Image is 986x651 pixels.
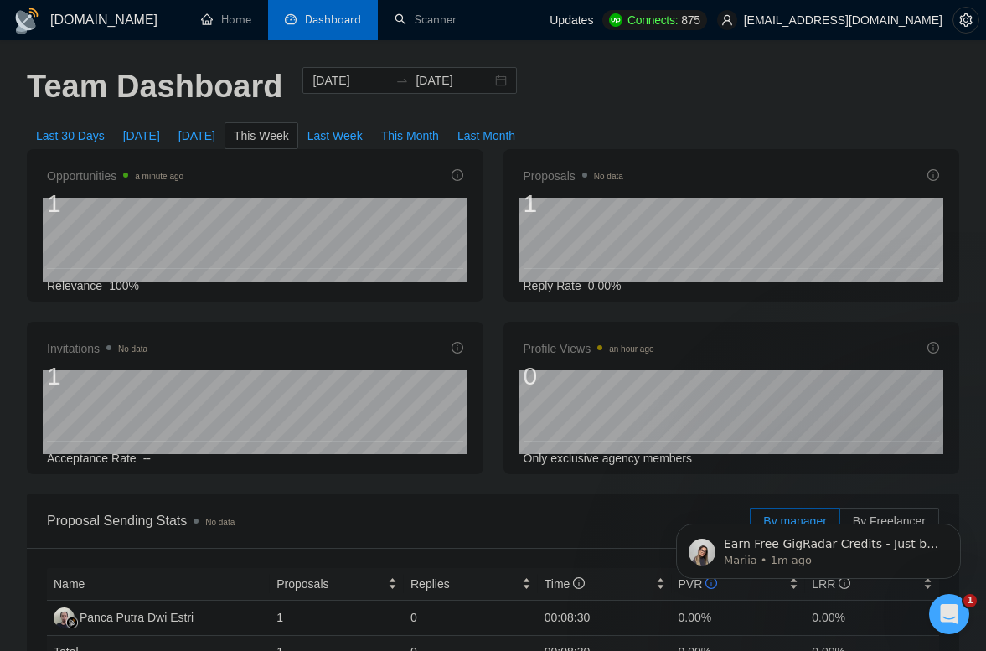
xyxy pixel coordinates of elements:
[298,122,372,149] button: Last Week
[588,279,622,292] span: 0.00%
[524,360,654,392] div: 0
[609,344,653,354] time: an hour ago
[416,71,492,90] input: End date
[54,607,75,628] img: PP
[47,452,137,465] span: Acceptance Rate
[963,594,977,607] span: 1
[80,608,194,627] div: Panca Putra Dwi Estri
[178,127,215,145] span: [DATE]
[169,122,225,149] button: [DATE]
[395,74,409,87] span: swap-right
[225,122,298,149] button: This Week
[143,452,151,465] span: --
[452,342,463,354] span: info-circle
[524,338,654,359] span: Profile Views
[524,452,693,465] span: Only exclusive agency members
[36,127,105,145] span: Last 30 Days
[66,617,78,628] img: gigradar-bm.png
[594,172,623,181] span: No data
[270,568,404,601] th: Proposals
[651,488,986,606] iframe: Intercom notifications message
[448,122,524,149] button: Last Month
[381,127,439,145] span: This Month
[27,122,114,149] button: Last 30 Days
[395,13,457,27] a: searchScanner
[681,11,699,29] span: 875
[927,342,939,354] span: info-circle
[47,510,750,531] span: Proposal Sending Stats
[118,344,147,354] span: No data
[457,127,515,145] span: Last Month
[47,279,102,292] span: Relevance
[929,594,969,634] iframe: Intercom live chat
[404,601,538,636] td: 0
[305,13,361,27] span: Dashboard
[672,601,806,636] td: 0.00%
[452,169,463,181] span: info-circle
[13,8,40,34] img: logo
[404,568,538,601] th: Replies
[123,127,160,145] span: [DATE]
[234,127,289,145] span: This Week
[609,13,622,27] img: upwork-logo.png
[953,13,978,27] span: setting
[927,169,939,181] span: info-circle
[47,360,147,392] div: 1
[114,122,169,149] button: [DATE]
[952,7,979,34] button: setting
[205,518,235,527] span: No data
[270,601,404,636] td: 1
[27,67,282,106] h1: Team Dashboard
[410,575,519,593] span: Replies
[627,11,678,29] span: Connects:
[47,166,183,186] span: Opportunities
[312,71,389,90] input: Start date
[573,577,585,589] span: info-circle
[307,127,363,145] span: Last Week
[805,601,939,636] td: 0.00%
[285,13,297,25] span: dashboard
[201,13,251,27] a: homeHome
[395,74,409,87] span: to
[135,172,183,181] time: a minute ago
[524,279,581,292] span: Reply Rate
[550,13,593,27] span: Updates
[47,188,183,220] div: 1
[538,601,672,636] td: 00:08:30
[276,575,385,593] span: Proposals
[47,568,270,601] th: Name
[372,122,448,149] button: This Month
[109,279,139,292] span: 100%
[952,13,979,27] a: setting
[47,338,147,359] span: Invitations
[545,577,585,591] span: Time
[54,610,194,623] a: PPPanca Putra Dwi Estri
[524,166,623,186] span: Proposals
[524,188,623,220] div: 1
[721,14,733,26] span: user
